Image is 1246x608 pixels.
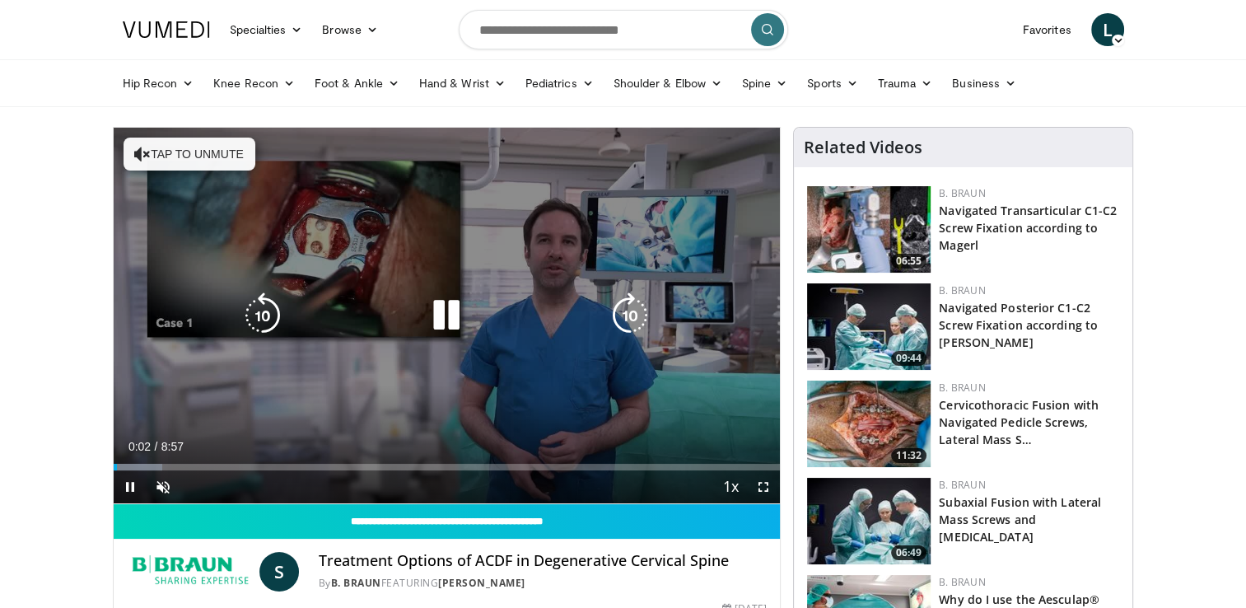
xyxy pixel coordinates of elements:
a: Spine [732,67,797,100]
a: Business [942,67,1026,100]
a: Sports [797,67,868,100]
a: Hip Recon [113,67,204,100]
a: Subaxial Fusion with Lateral Mass Screws and [MEDICAL_DATA] [939,494,1101,545]
a: Shoulder & Elbow [604,67,732,100]
a: B. Braun [939,381,985,395]
button: Playback Rate [714,470,747,503]
a: 11:32 [807,381,931,467]
a: B. Braun [939,283,985,297]
img: B. Braun [127,552,253,592]
a: 09:44 [807,283,931,370]
span: / [155,440,158,453]
button: Tap to unmute [124,138,255,171]
a: Favorites [1013,13,1081,46]
a: Knee Recon [203,67,305,100]
a: Specialties [220,13,313,46]
a: 06:49 [807,478,931,564]
img: VuMedi Logo [123,21,210,38]
h4: Treatment Options of ACDF in Degenerative Cervical Spine [319,552,767,570]
button: Unmute [147,470,180,503]
a: L [1091,13,1124,46]
a: B. Braun [939,478,985,492]
img: f8410e01-fc31-46c0-a1b2-4166cf12aee9.jpg.150x105_q85_crop-smart_upscale.jpg [807,186,931,273]
a: Browse [312,13,388,46]
a: B. Braun [331,576,381,590]
a: Hand & Wrist [409,67,516,100]
a: B. Braun [939,186,985,200]
img: 48a1d132-3602-4e24-8cc1-5313d187402b.jpg.150x105_q85_crop-smart_upscale.jpg [807,381,931,467]
div: Progress Bar [114,464,781,470]
a: Cervicothoracic Fusion with Navigated Pedicle Screws, Lateral Mass S… [939,397,1099,447]
input: Search topics, interventions [459,10,788,49]
a: 06:55 [807,186,931,273]
span: 06:55 [891,254,926,269]
span: 11:32 [891,448,926,463]
span: 09:44 [891,351,926,366]
a: Trauma [868,67,943,100]
a: Navigated Posterior C1-C2 Screw Fixation according to [PERSON_NAME] [939,300,1098,350]
img: d7edaa70-cf86-4a85-99b9-dc038229caed.jpg.150x105_q85_crop-smart_upscale.jpg [807,478,931,564]
a: Pediatrics [516,67,604,100]
a: [PERSON_NAME] [438,576,525,590]
button: Fullscreen [747,470,780,503]
img: 14c2e441-0343-4af7-a441-cf6cc92191f7.jpg.150x105_q85_crop-smart_upscale.jpg [807,283,931,370]
a: B. Braun [939,575,985,589]
a: Navigated Transarticular C1-C2 Screw Fixation according to Magerl [939,203,1117,253]
span: 06:49 [891,545,926,560]
div: By FEATURING [319,576,767,591]
span: 8:57 [161,440,184,453]
h4: Related Videos [804,138,922,157]
span: 0:02 [128,440,151,453]
button: Pause [114,470,147,503]
a: S [259,552,299,592]
video-js: Video Player [114,128,781,504]
a: Foot & Ankle [305,67,409,100]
